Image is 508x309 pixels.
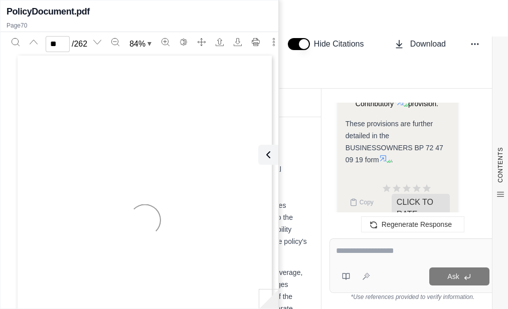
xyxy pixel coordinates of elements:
[361,216,464,232] button: Regenerate Response
[89,34,105,50] button: Next page
[7,22,283,30] p: Page 70
[360,198,374,206] span: Copy
[429,267,489,285] button: Ask
[314,38,370,50] span: Hide Citations
[212,34,228,50] button: Open file
[496,147,504,183] span: CONTENTS
[26,34,42,50] button: Previous page
[391,156,393,164] span: .
[266,34,282,50] button: More actions
[46,36,70,52] input: Enter a page number
[230,34,246,50] button: Download
[7,5,90,19] h2: PolicyDocument.pdf
[408,100,438,108] span: provision.
[346,120,443,164] span: These provisions are further detailed in the BUSINESSOWNERS BP 72 47 09 19 form
[72,38,87,50] span: / 262
[390,34,450,54] button: Download
[157,34,174,50] button: Zoom in
[346,192,378,212] button: Copy
[176,34,192,50] button: Switch to the dark theme
[329,293,496,301] div: *Use references provided to verify information.
[8,34,24,50] button: Search
[447,272,459,280] span: Ask
[107,34,123,50] button: Zoom out
[382,220,452,228] span: Regenerate Response
[410,38,446,50] span: Download
[125,36,155,52] button: Zoom document
[392,194,450,223] span: CLICK TO RATE
[356,52,447,108] span: Yes, the Businessowners Coverage Declarations includes a "Primary and Non-Contributory"
[194,34,210,50] button: Full screen
[129,38,145,50] span: 84 %
[248,34,264,50] button: Print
